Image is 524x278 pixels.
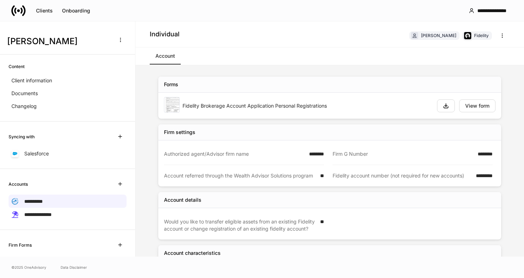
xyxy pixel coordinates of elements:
[474,32,489,39] div: Fidelity
[11,77,52,84] p: Client information
[7,36,110,47] h3: [PERSON_NAME]
[11,264,46,270] span: © 2025 OneAdvisory
[421,32,456,39] div: [PERSON_NAME]
[62,8,90,13] div: Onboarding
[150,30,180,38] h4: Individual
[164,172,316,179] div: Account referred through the Wealth Advisor Solutions program
[9,242,32,248] h6: Firm Forms
[164,129,195,136] div: Firm settings
[9,147,127,160] a: Salesforce
[61,264,87,270] a: Data Disclaimer
[183,102,431,109] div: Fidelity Brokerage Account Application Personal Registrations
[459,99,495,112] button: View form
[9,100,127,113] a: Changelog
[164,249,221,257] div: Account characteristics
[164,196,201,204] div: Account details
[9,74,127,87] a: Client information
[150,47,181,65] a: Account
[465,103,489,108] div: View form
[24,150,49,157] p: Salesforce
[164,81,178,88] div: Forms
[9,133,35,140] h6: Syncing with
[333,150,473,158] div: Firm G Number
[333,172,472,179] div: Fidelity account number (not required for new accounts)
[11,103,37,110] p: Changelog
[57,5,95,16] button: Onboarding
[11,90,38,97] p: Documents
[36,8,53,13] div: Clients
[31,5,57,16] button: Clients
[164,218,316,232] div: Would you like to transfer eligible assets from an existing Fidelity account or change registrati...
[9,87,127,100] a: Documents
[9,181,28,187] h6: Accounts
[164,150,305,158] div: Authorized agent/Advisor firm name
[9,63,25,70] h6: Content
